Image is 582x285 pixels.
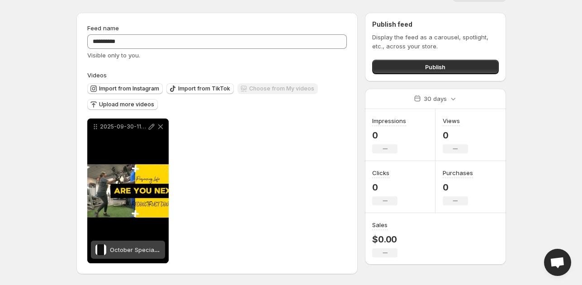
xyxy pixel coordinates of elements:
p: Display the feed as a carousel, spotlight, etc., across your store. [372,33,498,51]
span: Feed name [87,24,119,32]
h3: Sales [372,220,388,229]
p: 2025-09-30-114830844 [100,123,147,130]
h3: Clicks [372,168,389,177]
span: Import from Instagram [99,85,159,92]
h3: Impressions [372,116,406,125]
button: Upload more videos [87,99,158,110]
p: 30 days [424,94,447,103]
span: Import from TikTok [178,85,230,92]
button: Publish [372,60,498,74]
p: 0 [443,130,468,141]
span: Publish [425,62,445,71]
p: $0.00 [372,234,397,245]
div: 2025-09-30-114830844October Special PRESERVING LIFEOctober Special PRESERVING LIFE [87,119,169,263]
p: 0 [372,182,397,193]
p: 0 [372,130,406,141]
h2: Publish feed [372,20,498,29]
span: Visible only to you. [87,52,140,59]
span: Upload more videos [99,101,154,108]
p: 0 [443,182,473,193]
h3: Purchases [443,168,473,177]
span: October Special PRESERVING LIFE [110,246,205,253]
h3: Views [443,116,460,125]
button: Import from TikTok [166,83,234,94]
div: Open chat [544,249,571,276]
span: Videos [87,71,107,79]
button: Import from Instagram [87,83,163,94]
